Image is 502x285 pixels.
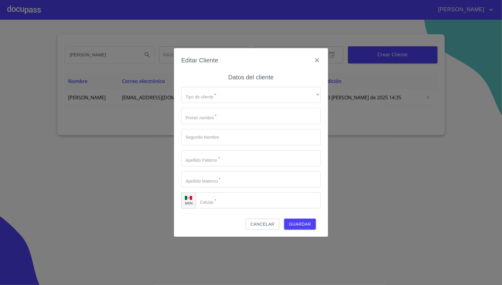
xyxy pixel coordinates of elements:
p: MXN [185,201,193,205]
div: ​ [181,87,321,103]
h6: Datos del cliente [228,72,274,82]
button: Guardar [284,219,316,230]
h6: Editar Cliente [181,55,218,65]
span: Guardar [289,220,311,228]
img: R93DlvwvvjP9fbrDwZeCRYBHk45OWMq+AAOlFVsxT89f82nwPLnD58IP7+ANJEaWYhP0Tx8kkA0WlQMPQsAAgwAOmBj20AXj6... [185,196,192,200]
button: Cancelar [246,219,279,230]
span: Cancelar [251,220,274,228]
